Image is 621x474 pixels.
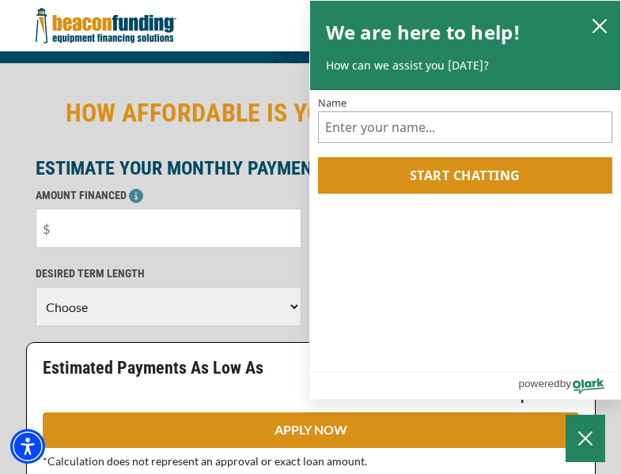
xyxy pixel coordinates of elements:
button: close chatbox [587,14,612,36]
span: powered [518,374,559,393]
h2: We are here to help! [326,17,521,48]
h2: HOW AFFORDABLE IS YOUR NEXT TOW TRUCK? [36,95,586,131]
input: $ [36,209,301,248]
p: DESIRED TERM LENGTH [36,264,301,283]
a: Powered by Olark [518,372,620,399]
a: APPLY NOW [43,412,579,448]
div: Accessibility Menu [10,429,45,464]
p: AMOUNT FINANCED [36,186,301,205]
input: Name [318,111,613,143]
p: Estimated Payments As Low As [43,359,301,378]
span: *Calculation does not represent an approval or exact loan amount. [43,454,367,468]
p: ESTIMATE YOUR MONTHLY PAYMENT [36,159,586,178]
label: Name [318,98,613,108]
span: by [560,374,571,393]
p: How can we assist you [DATE]? [326,58,605,73]
button: Start chatting [318,157,613,194]
button: Close Chatbox [566,415,605,462]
